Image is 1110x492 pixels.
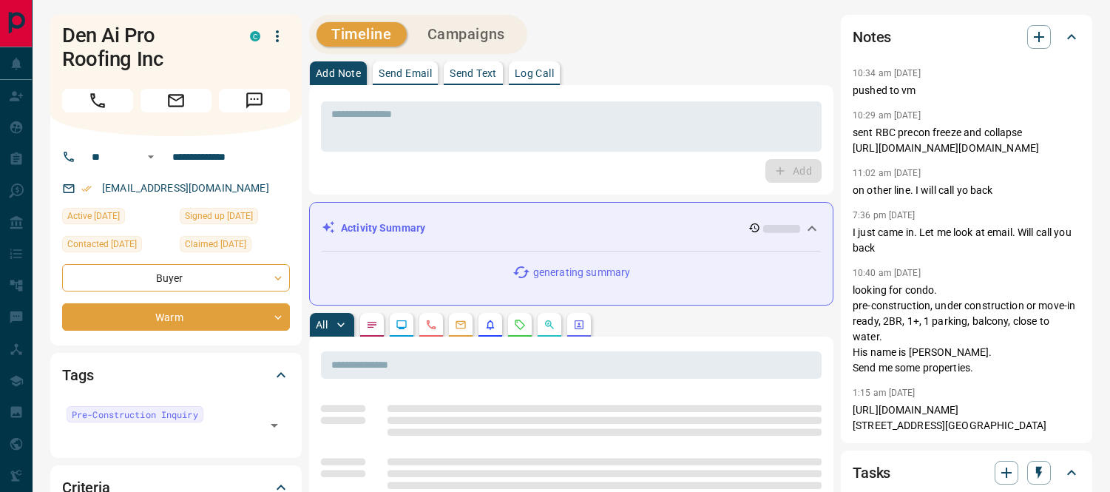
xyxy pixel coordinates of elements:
p: Activity Summary [341,220,425,236]
a: [EMAIL_ADDRESS][DOMAIN_NAME] [102,182,269,194]
svg: Notes [366,319,378,331]
div: Notes [853,19,1080,55]
div: Activity Summary [322,215,821,242]
p: generating summary [533,265,630,280]
span: Message [219,89,290,112]
h2: Tasks [853,461,890,485]
button: Open [264,415,285,436]
p: Send Text [450,68,497,78]
p: [URL][DOMAIN_NAME] [STREET_ADDRESS][GEOGRAPHIC_DATA] [853,402,1080,434]
p: looking for condo. pre-construction, under construction or move-in ready, 2BR, 1+, 1 parking, bal... [853,283,1080,376]
div: Tasks [853,455,1080,491]
p: sent RBC precon freeze and collapse [URL][DOMAIN_NAME][DOMAIN_NAME] [853,125,1080,156]
svg: Email Verified [81,183,92,194]
svg: Calls [425,319,437,331]
button: Campaigns [413,22,520,47]
div: Buyer [62,264,290,292]
button: Open [142,148,160,166]
p: 10:34 am [DATE] [853,68,921,78]
svg: Listing Alerts [484,319,496,331]
svg: Agent Actions [573,319,585,331]
p: Send Email [379,68,432,78]
p: All [316,320,328,330]
div: Wed Sep 03 2025 [180,236,290,257]
svg: Lead Browsing Activity [396,319,407,331]
span: Contacted [DATE] [67,237,137,252]
p: 7:36 pm [DATE] [853,210,916,220]
p: Add Note [316,68,361,78]
svg: Opportunities [544,319,555,331]
svg: Emails [455,319,467,331]
div: condos.ca [250,31,260,41]
h1: Den Ai Pro Roofing Inc [62,24,228,71]
p: 10:29 am [DATE] [853,110,921,121]
p: 1:15 am [DATE] [853,388,916,398]
span: Pre-Construction Inquiry [72,407,198,422]
h2: Tags [62,363,93,387]
span: Signed up [DATE] [185,209,253,223]
svg: Requests [514,319,526,331]
span: Email [141,89,211,112]
span: Call [62,89,133,112]
div: Wed Oct 01 2025 [62,236,172,257]
div: Warm [62,303,290,331]
p: 11:02 am [DATE] [853,168,921,178]
div: Tags [62,357,290,393]
div: Mon Sep 01 2025 [180,208,290,229]
p: I just came in. Let me look at email. Will call you back [853,225,1080,256]
p: pushed to vm [853,83,1080,98]
h2: Notes [853,25,891,49]
p: Log Call [515,68,554,78]
span: Claimed [DATE] [185,237,246,252]
div: Mon Oct 06 2025 [62,208,172,229]
p: 10:40 am [DATE] [853,268,921,278]
button: Timeline [317,22,407,47]
span: Active [DATE] [67,209,120,223]
p: on other line. I will call yo back [853,183,1080,198]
